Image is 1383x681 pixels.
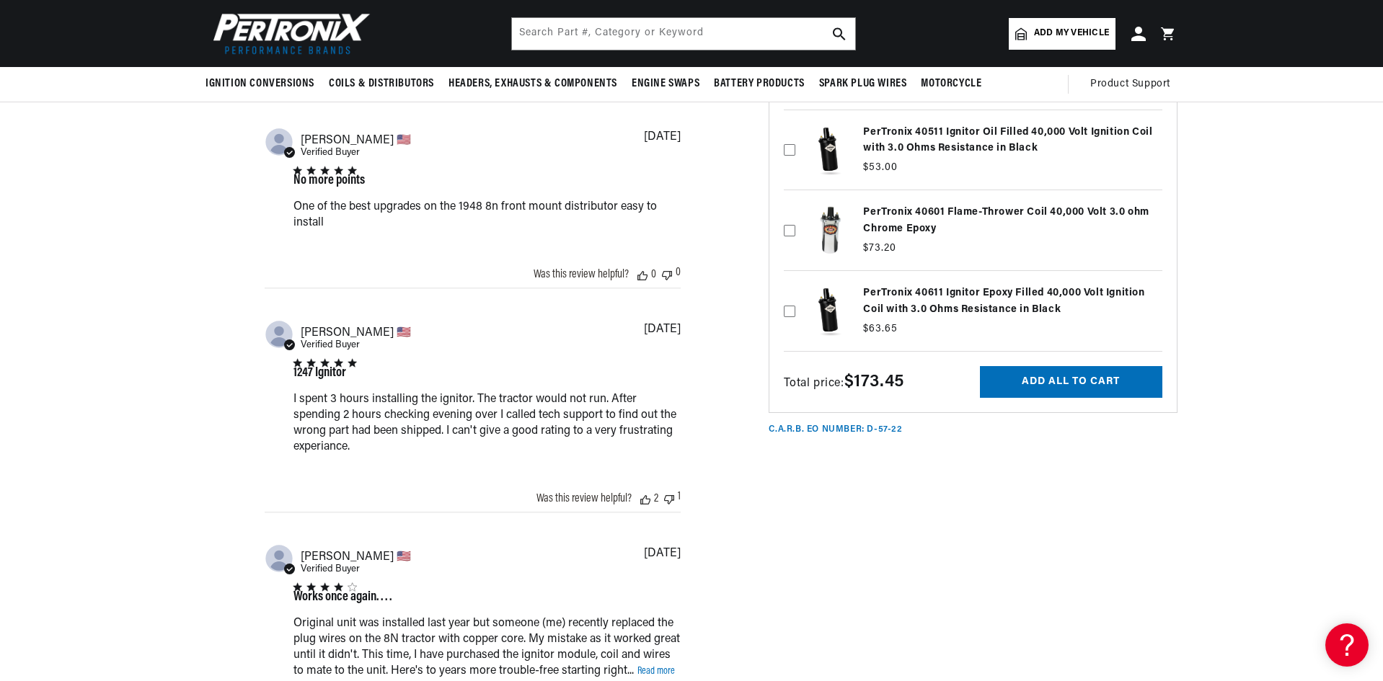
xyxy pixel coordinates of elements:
[678,491,681,504] div: 1
[819,76,907,92] span: Spark Plug Wires
[637,666,675,677] a: Read more
[206,67,322,101] summary: Ignition Conversions
[293,359,356,367] div: 5 star rating out of 5 stars
[662,267,672,280] div: Vote down
[651,269,656,280] div: 0
[441,67,624,101] summary: Headers, Exhausts & Components
[329,76,434,92] span: Coils & Distributors
[914,67,989,101] summary: Motorcycle
[449,76,617,92] span: Headers, Exhausts & Components
[293,367,356,380] div: 1247 Ignitor
[536,493,632,504] div: Was this review helpful?
[769,424,902,437] p: C.A.R.B. EO Number: D-57-22
[301,148,360,157] span: Verified Buyer
[812,67,914,101] summary: Spark Plug Wires
[707,67,812,101] summary: Battery Products
[301,133,411,146] span: james g.
[293,166,365,174] div: 5 star rating out of 5 stars
[644,324,681,335] div: [DATE]
[784,378,903,389] span: Total price:
[676,267,681,280] div: 0
[206,76,314,92] span: Ignition Conversions
[714,76,805,92] span: Battery Products
[921,76,981,92] span: Motorcycle
[293,583,392,591] div: 4 star rating out of 5 stars
[293,591,392,604] div: Works once again. . . .
[301,549,411,563] span: M M.
[301,564,360,574] span: Verified Buyer
[644,131,681,143] div: [DATE]
[637,269,648,280] div: Vote up
[654,493,658,504] div: 2
[1009,18,1115,50] a: Add my vehicle
[1090,67,1177,102] summary: Product Support
[1090,76,1170,92] span: Product Support
[322,67,441,101] summary: Coils & Distributors
[644,548,681,559] div: [DATE]
[624,67,707,101] summary: Engine Swaps
[980,366,1162,399] button: Add all to cart
[823,18,855,50] button: search button
[534,269,629,280] div: Was this review helpful?
[512,18,855,50] input: Search Part #, Category or Keyword
[293,174,365,187] div: No more points
[844,373,904,391] strong: $173.45
[632,76,699,92] span: Engine Swaps
[301,325,411,339] span: Jim S.
[301,340,360,350] span: Verified Buyer
[664,491,674,504] div: Vote down
[1034,27,1109,40] span: Add my vehicle
[640,493,650,504] div: Vote up
[206,9,371,58] img: Pertronix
